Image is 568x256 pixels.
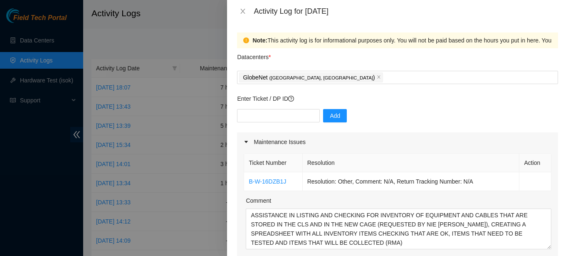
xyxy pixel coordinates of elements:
[519,154,551,172] th: Action
[303,172,520,191] td: Resolution: Other, Comment: N/A, Return Tracking Number: N/A
[288,96,294,102] span: question-circle
[243,37,249,43] span: exclamation-circle
[244,139,249,144] span: caret-right
[237,132,558,152] div: Maintenance Issues
[254,7,558,16] div: Activity Log for [DATE]
[244,154,302,172] th: Ticket Number
[323,109,347,122] button: Add
[243,73,375,82] p: GlobeNet )
[246,196,271,205] label: Comment
[237,94,558,103] p: Enter Ticket / DP ID
[330,111,340,120] span: Add
[377,75,381,80] span: close
[237,48,271,62] p: Datacenters
[237,7,249,15] button: Close
[303,154,520,172] th: Resolution
[246,209,551,249] textarea: Comment
[269,75,373,80] span: ( [GEOGRAPHIC_DATA], [GEOGRAPHIC_DATA]
[252,36,267,45] strong: Note:
[249,178,286,185] a: B-W-16DZB1J
[240,8,246,15] span: close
